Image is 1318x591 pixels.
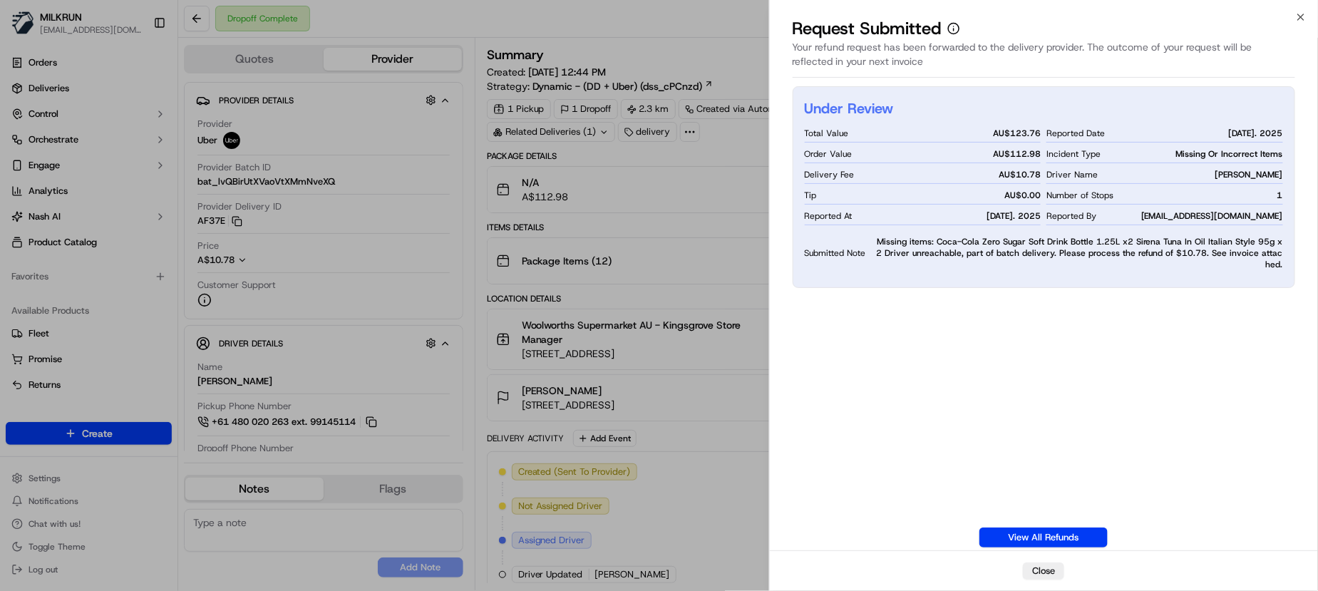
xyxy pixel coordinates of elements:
[805,98,894,118] h2: Under Review
[1046,148,1101,160] span: Incident Type
[993,128,1041,139] span: AU$ 123.76
[1046,128,1105,139] span: Reported Date
[805,148,853,160] span: Order Value
[1023,562,1064,580] button: Close
[987,210,1041,222] span: [DATE]. 2025
[1046,210,1096,222] span: Reported By
[1141,210,1283,222] span: [EMAIL_ADDRESS][DOMAIN_NAME]
[805,247,866,259] span: Submitted Note
[979,528,1108,548] a: View All Refunds
[1229,128,1283,139] span: [DATE]. 2025
[1004,190,1041,201] span: AU$ 0.00
[805,128,849,139] span: Total Value
[805,190,817,201] span: Tip
[1046,169,1098,180] span: Driver Name
[993,148,1041,160] span: AU$ 112.98
[805,210,853,222] span: Reported At
[793,17,942,40] p: Request Submitted
[793,40,1295,78] div: Your refund request has been forwarded to the delivery provider. The outcome of your request will...
[872,236,1283,270] span: Missing items: Coca-Cola Zero Sugar Soft Drink Bottle 1.25L x2 Sirena Tuna In Oil Italian Style 9...
[1046,190,1113,201] span: Number of Stops
[999,169,1041,180] span: AU$ 10.78
[1215,169,1283,180] span: [PERSON_NAME]
[805,169,855,180] span: Delivery Fee
[1277,190,1283,201] span: 1
[1176,148,1283,160] span: Missing Or Incorrect Items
